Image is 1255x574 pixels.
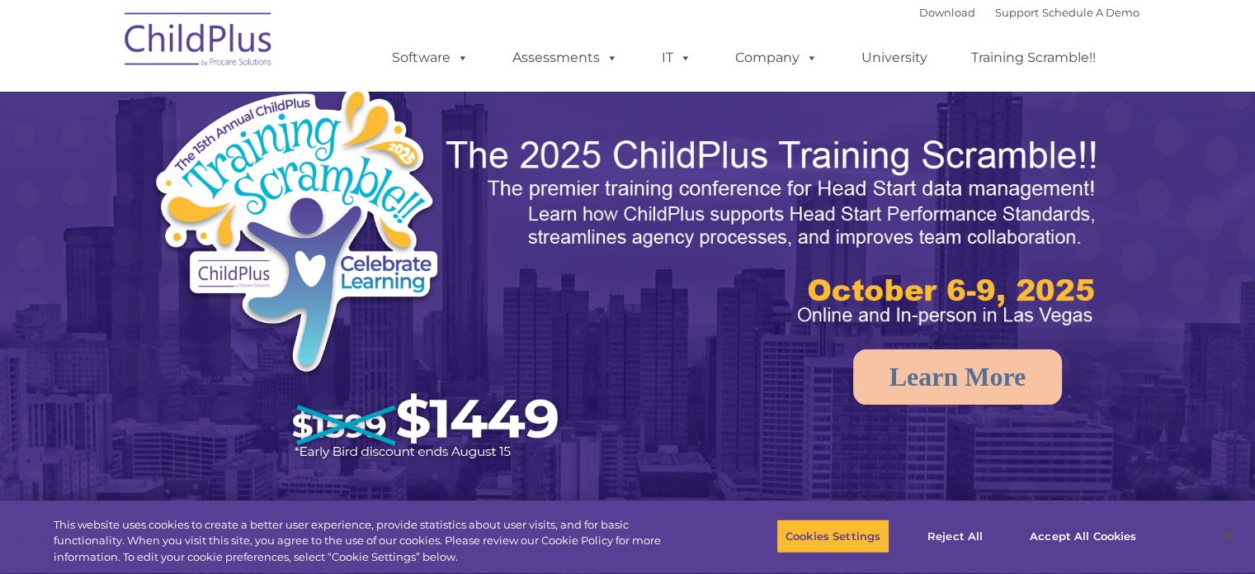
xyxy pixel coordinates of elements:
button: Cookies Settings [776,519,889,553]
a: Learn More [853,349,1063,405]
a: Training Scramble!! [955,41,1112,74]
a: IT [645,41,708,74]
button: Accept All Cookies [1021,519,1145,553]
a: University [845,41,944,74]
a: Company [719,41,834,74]
button: Close [1210,518,1247,554]
a: Support [995,6,1039,19]
a: Assessments [496,41,635,74]
a: Schedule A Demo [1042,6,1139,19]
img: ChildPlus by Procare Solutions [116,1,281,83]
font: | [919,6,1139,19]
a: Download [919,6,975,19]
button: Reject All [904,519,1007,553]
div: This website uses cookies to create a better user experience, provide statistics about user visit... [54,517,691,566]
a: Software [375,41,485,74]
